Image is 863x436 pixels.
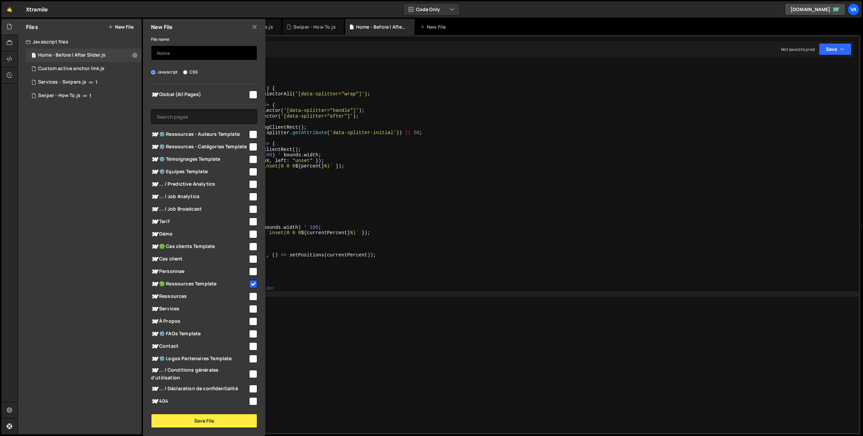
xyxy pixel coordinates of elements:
[26,23,38,31] h2: Files
[151,292,248,301] span: Ressources
[38,52,106,58] div: Home - Before | After Slider.js
[151,330,248,338] span: ⚙️ FAQs Template
[151,280,248,288] span: 🟢 Ressources Template
[819,43,852,55] button: Save
[151,69,178,75] label: Javascript
[32,53,36,59] span: 1
[151,397,248,405] span: 404
[151,70,155,74] input: Javascript
[151,205,248,213] span: ... / Job Broadcast
[151,268,248,276] span: Personnae
[151,305,248,313] span: Services
[151,130,248,138] span: ⚙️ Ressources - Auteurs Template
[183,70,187,74] input: CSS
[38,79,86,85] div: Services - Swipers.js
[26,89,142,102] div: Swiper - How To.js
[26,75,142,89] div: 17287/47922.js
[151,385,248,393] span: ... / Déclaration de confidentialité
[151,366,248,381] span: ... / Conditions générales d'utilisation
[89,93,91,98] span: 1
[38,93,81,99] div: Swiper - How To.js
[108,24,133,30] button: New File
[151,317,248,325] span: À Propos
[151,91,248,99] span: Global (All Pages)
[26,5,48,13] div: Xtramile
[18,35,142,49] div: Javascript files
[26,62,142,75] div: Custom active anchor link.js
[781,46,815,52] div: Not saved to prod
[151,230,248,238] span: Démo
[403,3,460,15] button: Code Only
[151,180,248,188] span: ... / Predictive Analytics
[151,193,248,201] span: ... / Job Analytics
[151,155,248,163] span: ⚙️ Témoignages Template
[847,3,860,15] a: Va
[95,80,97,85] span: 1
[151,255,248,263] span: Cas client
[38,66,105,72] div: Custom active anchor link.js
[151,218,248,226] span: Tarif
[183,69,198,75] label: CSS
[151,355,248,363] span: ⚙️ Logos Partenaires Template
[151,143,248,151] span: ⚙️ Ressources - Catégories Template
[356,24,407,30] div: Home - Before | After Slider.js
[26,49,142,62] div: 17287/47920.js
[151,243,248,251] span: 🟢 Cas clients Template
[1,1,18,18] a: 🤙
[151,109,257,124] input: Search pages
[151,168,248,176] span: ⚙️ Equipes Template
[420,24,448,30] div: New File
[293,24,336,30] div: Swiper - How To.js
[151,342,248,350] span: Contact
[151,36,169,43] label: File name
[151,45,257,60] input: Name
[151,414,257,428] button: Save File
[151,23,173,31] h2: New File
[785,3,845,15] a: [DOMAIN_NAME]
